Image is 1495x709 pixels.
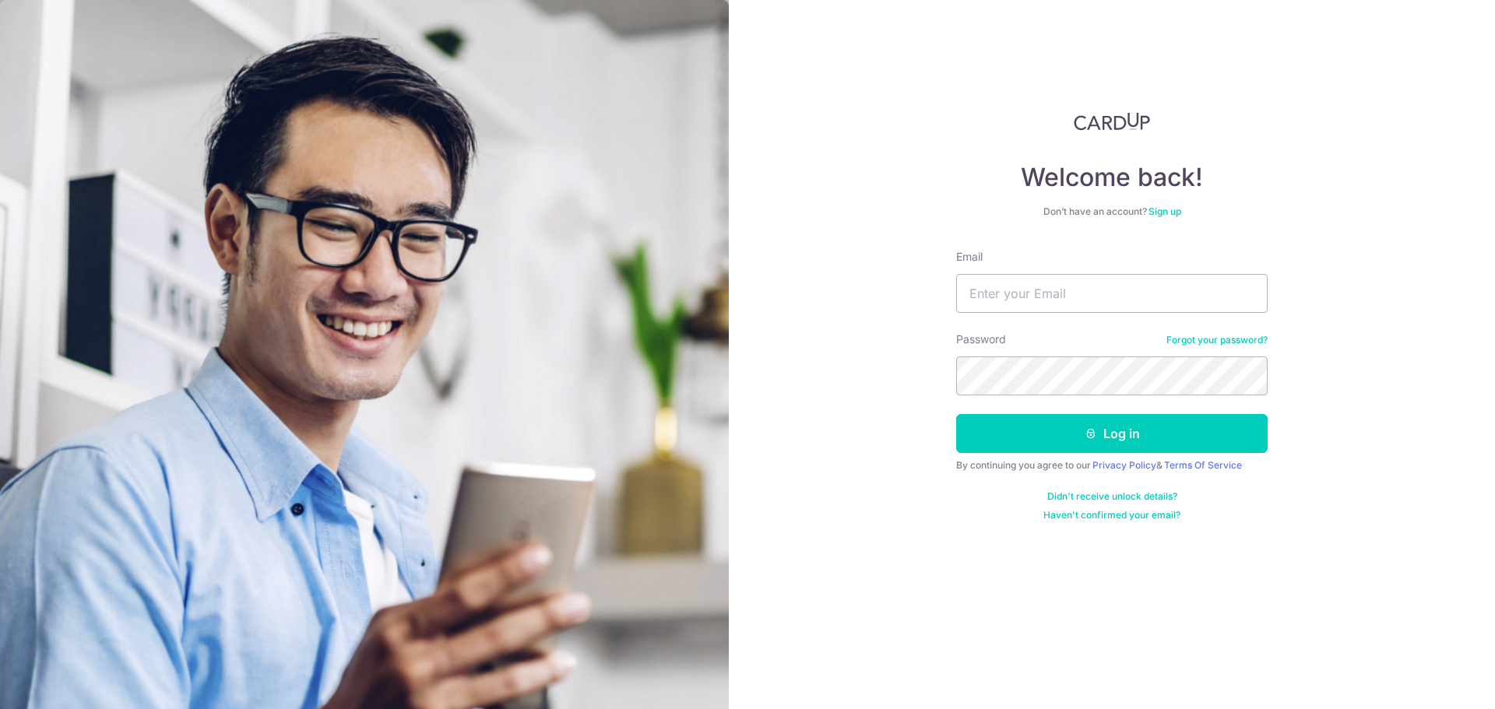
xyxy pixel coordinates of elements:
div: Don’t have an account? [956,205,1268,218]
input: Enter your Email [956,274,1268,313]
a: Terms Of Service [1164,459,1242,471]
a: Forgot your password? [1166,334,1268,346]
label: Password [956,332,1006,347]
button: Log in [956,414,1268,453]
label: Email [956,249,983,265]
a: Haven't confirmed your email? [1043,509,1180,521]
img: CardUp Logo [1074,112,1150,131]
a: Didn't receive unlock details? [1047,490,1177,503]
a: Privacy Policy [1092,459,1156,471]
div: By continuing you agree to our & [956,459,1268,472]
h4: Welcome back! [956,162,1268,193]
a: Sign up [1149,205,1181,217]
